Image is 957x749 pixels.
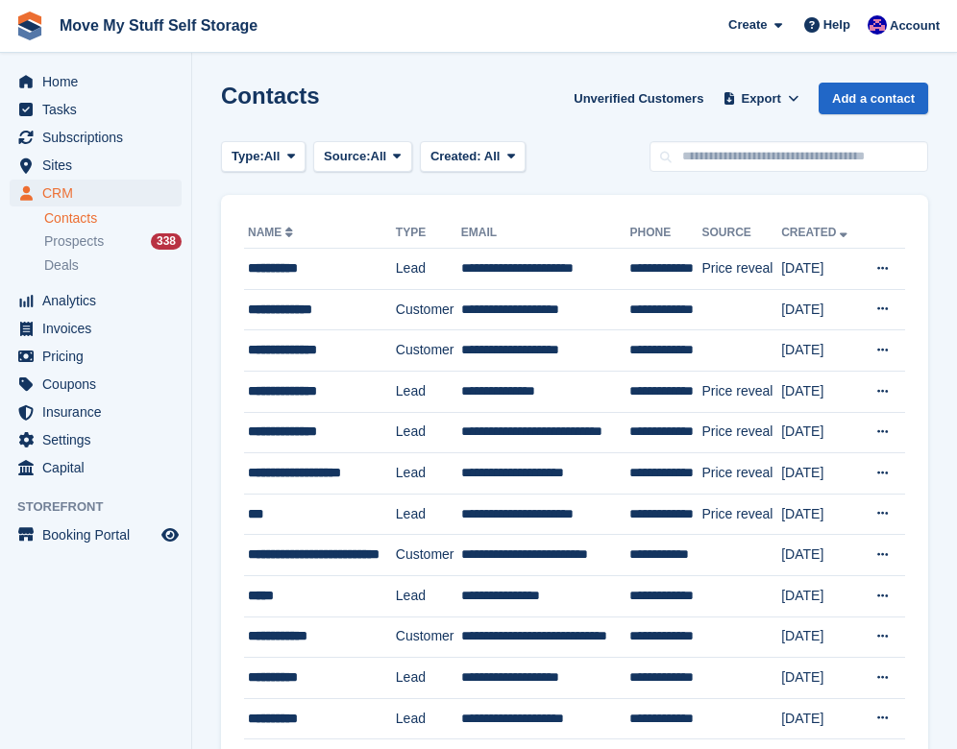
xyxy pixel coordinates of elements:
th: Type [396,218,461,249]
td: [DATE] [781,249,860,290]
span: Source: [324,147,370,166]
td: [DATE] [781,494,860,535]
a: menu [10,343,182,370]
td: [DATE] [781,330,860,372]
td: Price reveal [701,249,781,290]
span: Invoices [42,315,158,342]
a: menu [10,426,182,453]
td: Price reveal [701,453,781,495]
td: Lead [396,371,461,412]
span: CRM [42,180,158,206]
img: stora-icon-8386f47178a22dfd0bd8f6a31ec36ba5ce8667c1dd55bd0f319d3a0aa187defe.svg [15,12,44,40]
span: Help [823,15,850,35]
a: Add a contact [819,83,928,114]
button: Source: All [313,141,412,173]
a: menu [10,68,182,95]
span: Prospects [44,232,104,251]
span: Capital [42,454,158,481]
td: Customer [396,289,461,330]
td: [DATE] [781,698,860,739]
span: Analytics [42,287,158,314]
a: Deals [44,255,182,276]
a: Name [248,226,297,239]
td: Customer [396,330,461,372]
a: menu [10,521,182,548]
span: Deals [44,256,79,275]
th: Phone [629,218,701,249]
td: Lead [396,412,461,453]
a: menu [10,152,182,179]
button: Type: All [221,141,306,173]
a: menu [10,287,182,314]
a: menu [10,180,182,206]
td: Lead [396,698,461,739]
a: Unverified Customers [566,83,711,114]
span: Created: [430,149,481,163]
span: Account [890,16,940,36]
a: Move My Stuff Self Storage [52,10,265,41]
td: Price reveal [701,371,781,412]
span: Home [42,68,158,95]
span: Pricing [42,343,158,370]
span: Export [742,89,781,109]
a: menu [10,124,182,151]
div: 338 [151,233,182,250]
td: Price reveal [701,412,781,453]
span: Create [728,15,767,35]
span: Subscriptions [42,124,158,151]
td: Lead [396,658,461,699]
td: Lead [396,575,461,616]
span: Tasks [42,96,158,123]
td: [DATE] [781,289,860,330]
span: All [371,147,387,166]
span: Type: [232,147,264,166]
span: Booking Portal [42,521,158,548]
a: menu [10,399,182,425]
a: Created [781,226,851,239]
td: [DATE] [781,658,860,699]
td: Price reveal [701,494,781,535]
span: Settings [42,426,158,453]
a: menu [10,371,182,398]
span: Storefront [17,497,191,517]
button: Created: All [420,141,526,173]
td: [DATE] [781,412,860,453]
a: Prospects 338 [44,231,182,252]
button: Export [719,83,803,114]
td: [DATE] [781,535,860,576]
td: Customer [396,535,461,576]
span: All [484,149,501,163]
a: menu [10,315,182,342]
span: Insurance [42,399,158,425]
td: Lead [396,249,461,290]
td: [DATE] [781,575,860,616]
span: All [264,147,281,166]
h1: Contacts [221,83,320,109]
a: menu [10,96,182,123]
td: Customer [396,616,461,658]
span: Sites [42,152,158,179]
img: Jade Whetnall [868,15,887,35]
td: [DATE] [781,371,860,412]
a: Preview store [159,523,182,546]
a: Contacts [44,209,182,228]
span: Coupons [42,371,158,398]
td: Lead [396,453,461,495]
td: [DATE] [781,453,860,495]
th: Email [461,218,630,249]
td: Lead [396,494,461,535]
th: Source [701,218,781,249]
a: menu [10,454,182,481]
td: [DATE] [781,616,860,658]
